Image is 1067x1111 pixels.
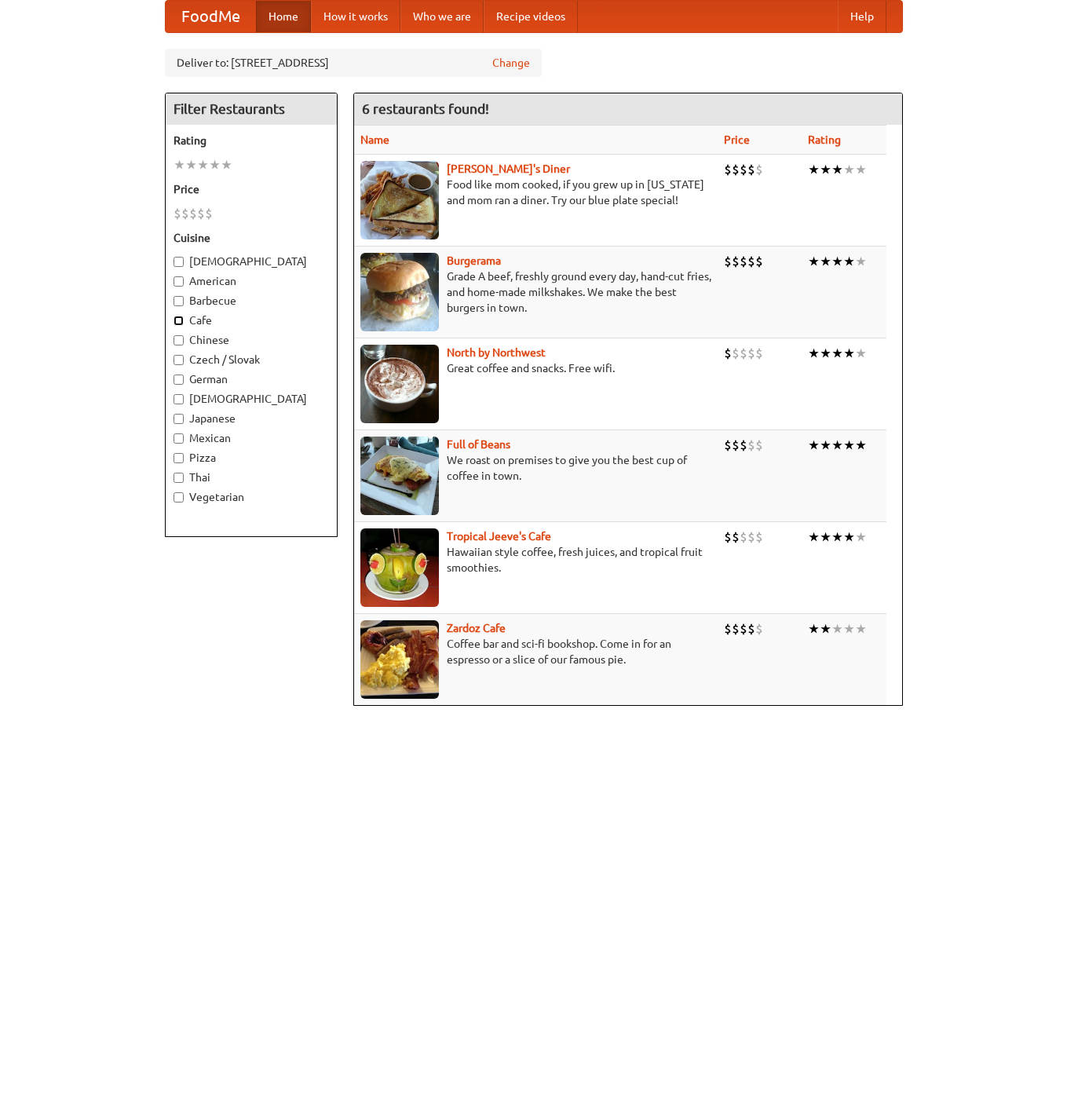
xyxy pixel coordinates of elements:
[747,620,755,638] li: $
[166,1,256,32] a: FoodMe
[360,620,439,699] img: zardoz.jpg
[724,253,732,270] li: $
[755,528,763,546] li: $
[360,269,711,316] p: Grade A beef, freshly ground every day, hand-cut fries, and home-made milkshakes. We make the bes...
[174,489,329,505] label: Vegetarian
[724,620,732,638] li: $
[820,528,831,546] li: ★
[732,620,740,638] li: $
[174,492,184,503] input: Vegetarian
[755,161,763,178] li: $
[362,101,489,116] ng-pluralize: 6 restaurants found!
[174,276,184,287] input: American
[831,161,843,178] li: ★
[174,316,184,326] input: Cafe
[209,156,221,174] li: ★
[820,345,831,362] li: ★
[820,620,831,638] li: ★
[808,620,820,638] li: ★
[724,161,732,178] li: $
[740,528,747,546] li: $
[447,163,570,175] a: [PERSON_NAME]'s Diner
[185,156,197,174] li: ★
[755,253,763,270] li: $
[174,453,184,463] input: Pizza
[831,437,843,454] li: ★
[174,394,184,404] input: [DEMOGRAPHIC_DATA]
[808,528,820,546] li: ★
[174,430,329,446] label: Mexican
[755,437,763,454] li: $
[311,1,400,32] a: How it works
[174,230,329,246] h5: Cuisine
[484,1,578,32] a: Recipe videos
[855,253,867,270] li: ★
[740,437,747,454] li: $
[174,411,329,426] label: Japanese
[855,620,867,638] li: ★
[174,254,329,269] label: [DEMOGRAPHIC_DATA]
[820,253,831,270] li: ★
[732,345,740,362] li: $
[808,437,820,454] li: ★
[831,528,843,546] li: ★
[360,345,439,423] img: north.jpg
[855,437,867,454] li: ★
[400,1,484,32] a: Who we are
[843,345,855,362] li: ★
[174,332,329,348] label: Chinese
[855,528,867,546] li: ★
[447,622,506,634] a: Zardoz Cafe
[831,253,843,270] li: ★
[747,437,755,454] li: $
[808,161,820,178] li: ★
[747,345,755,362] li: $
[174,257,184,267] input: [DEMOGRAPHIC_DATA]
[492,55,530,71] a: Change
[724,437,732,454] li: $
[189,205,197,222] li: $
[724,133,750,146] a: Price
[740,345,747,362] li: $
[808,253,820,270] li: ★
[808,133,841,146] a: Rating
[755,345,763,362] li: $
[360,360,711,376] p: Great coffee and snacks. Free wifi.
[724,528,732,546] li: $
[360,133,389,146] a: Name
[732,528,740,546] li: $
[360,437,439,515] img: beans.jpg
[843,528,855,546] li: ★
[174,335,184,345] input: Chinese
[755,620,763,638] li: $
[724,345,732,362] li: $
[740,253,747,270] li: $
[174,156,185,174] li: ★
[174,205,181,222] li: $
[855,345,867,362] li: ★
[165,49,542,77] div: Deliver to: [STREET_ADDRESS]
[740,161,747,178] li: $
[174,312,329,328] label: Cafe
[843,253,855,270] li: ★
[181,205,189,222] li: $
[747,528,755,546] li: $
[197,205,205,222] li: $
[360,528,439,607] img: jeeves.jpg
[174,375,184,385] input: German
[838,1,886,32] a: Help
[174,391,329,407] label: [DEMOGRAPHIC_DATA]
[360,253,439,331] img: burgerama.jpg
[205,205,213,222] li: $
[360,177,711,208] p: Food like mom cooked, if you grew up in [US_STATE] and mom ran a diner. Try our blue plate special!
[174,433,184,444] input: Mexican
[447,346,546,359] a: North by Northwest
[166,93,337,125] h4: Filter Restaurants
[174,371,329,387] label: German
[855,161,867,178] li: ★
[174,450,329,466] label: Pizza
[447,530,551,543] a: Tropical Jeeve's Cafe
